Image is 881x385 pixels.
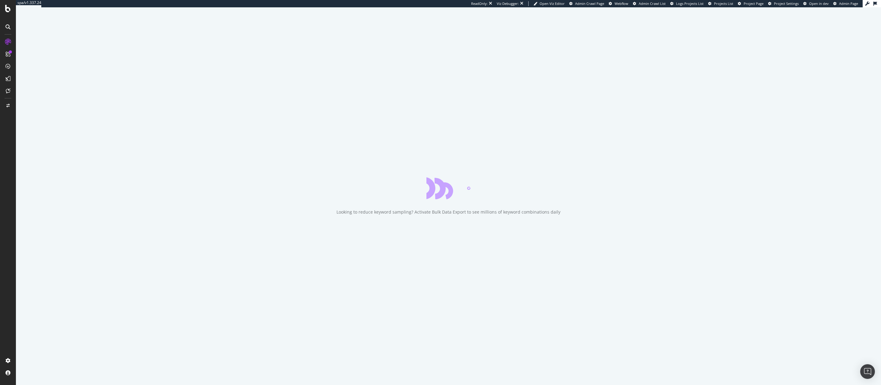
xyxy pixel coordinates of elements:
span: Project Page [744,1,764,6]
a: Projects List [708,1,733,6]
a: Admin Crawl Page [569,1,604,6]
a: Project Page [738,1,764,6]
a: Logs Projects List [670,1,704,6]
span: Projects List [714,1,733,6]
a: Project Settings [768,1,799,6]
span: Open Viz Editor [540,1,565,6]
div: Open Intercom Messenger [860,364,875,379]
span: Project Settings [774,1,799,6]
a: Webflow [609,1,628,6]
a: Open Viz Editor [533,1,565,6]
span: Logs Projects List [676,1,704,6]
div: ReadOnly: [471,1,488,6]
a: Admin Page [833,1,858,6]
a: Open in dev [803,1,829,6]
span: Webflow [615,1,628,6]
span: Admin Page [839,1,858,6]
span: Admin Crawl List [639,1,666,6]
a: Admin Crawl List [633,1,666,6]
div: Looking to reduce keyword sampling? Activate Bulk Data Export to see millions of keyword combinat... [336,209,560,215]
div: Viz Debugger: [497,1,519,6]
span: Admin Crawl Page [575,1,604,6]
div: animation [426,177,470,199]
span: Open in dev [809,1,829,6]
